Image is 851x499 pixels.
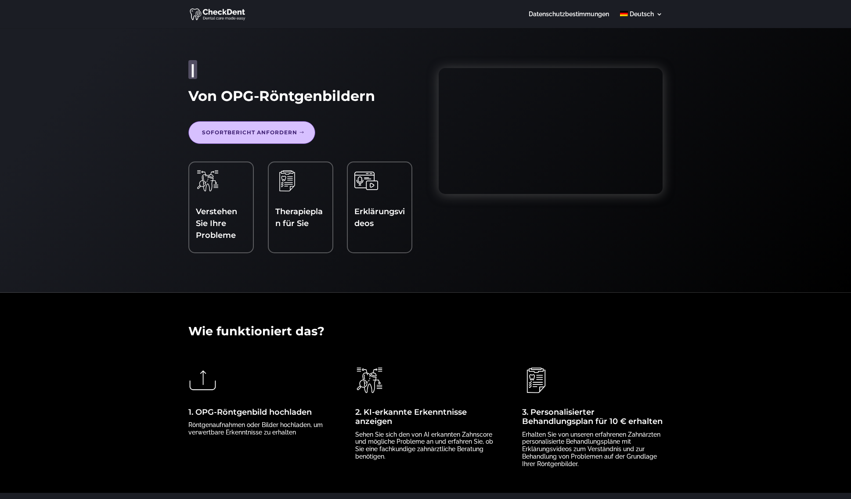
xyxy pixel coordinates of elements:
a: 3. Personalisierter Behandlungsplan für 10 € erhalten [522,407,663,427]
h1: Von OPG-Röntgenbildern [188,88,412,109]
a: Sofortbericht anfordern [188,121,315,144]
span: Wie funktioniert das? [188,324,325,338]
a: Therapieplan für Sie [275,207,323,228]
a: Verstehen Sie Ihre Probleme [196,207,237,240]
a: 2. KI-erkannte Erkenntnisse anzeigen [355,407,467,427]
span: Deutsch [630,11,654,18]
p: Röntgenaufnahmen oder Bilder hochladen, um verwertbare Erkenntnisse zu erhalten [188,421,329,436]
iframe: Wie Sie Ihr Röntgenbild hochladen und sofort eine zweite Meinung erhalten [439,68,663,194]
a: Datenschutzbestimmungen [529,11,609,28]
p: Sehen Sie sich den von AI erkannten Zahnscore und mögliche Probleme an und erfahren Sie, ob Sie e... [355,431,496,460]
a: 1. OPG-Röntgenbild hochladen [188,407,312,417]
img: CheckDent [190,7,246,21]
p: Erhalten Sie von unseren erfahrenen Zahnärzten personalisierte Behandlungspläne mit Erklärungsvid... [522,431,663,468]
span: | [191,61,195,78]
a: Erklärungsvideos [354,207,405,228]
a: Deutsch [620,11,663,28]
